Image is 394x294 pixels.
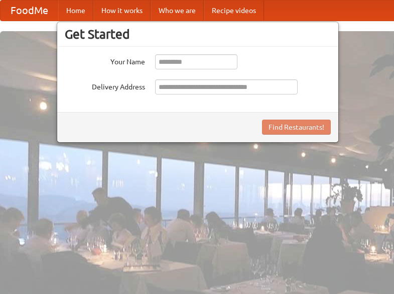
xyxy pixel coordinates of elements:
[1,1,58,21] a: FoodMe
[262,120,331,135] button: Find Restaurants!
[151,1,204,21] a: Who we are
[58,1,93,21] a: Home
[93,1,151,21] a: How it works
[65,79,145,92] label: Delivery Address
[65,54,145,67] label: Your Name
[65,27,331,42] h3: Get Started
[204,1,264,21] a: Recipe videos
